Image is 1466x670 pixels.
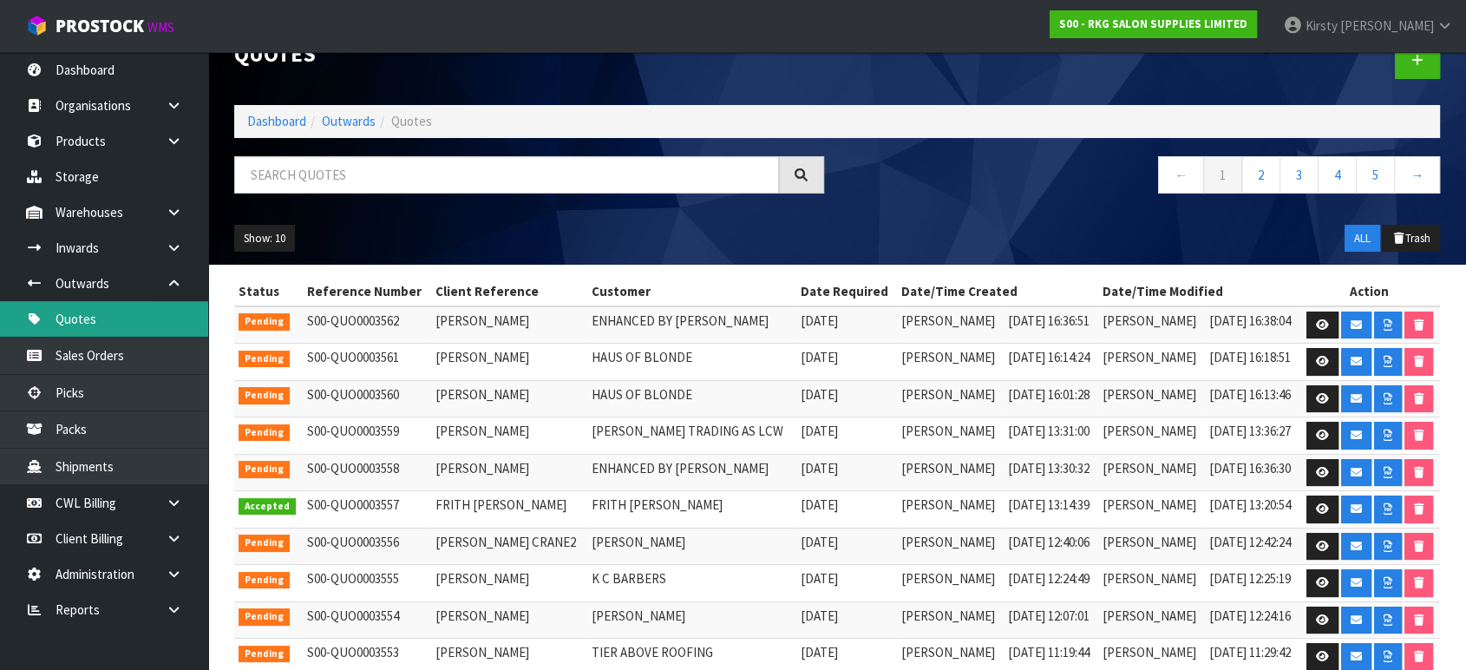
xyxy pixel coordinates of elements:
[1004,344,1098,381] td: [DATE] 16:14:24
[801,349,838,365] span: [DATE]
[239,313,290,331] span: Pending
[897,380,1004,417] td: [PERSON_NAME]
[239,646,290,663] span: Pending
[897,417,1004,455] td: [PERSON_NAME]
[239,572,290,589] span: Pending
[1004,454,1098,491] td: [DATE] 13:30:32
[897,278,1098,305] th: Date/Time Created
[431,344,587,381] td: [PERSON_NAME]
[1097,278,1299,305] th: Date/Time Modified
[897,306,1004,344] td: [PERSON_NAME]
[56,15,144,37] span: ProStock
[850,156,1440,199] nav: Page navigation
[1097,344,1204,381] td: [PERSON_NAME]
[303,601,431,639] td: S00-QUO0003554
[239,535,290,552] span: Pending
[897,601,1004,639] td: [PERSON_NAME]
[1097,601,1204,639] td: [PERSON_NAME]
[1394,156,1440,194] a: →
[303,528,431,565] td: S00-QUO0003556
[1205,491,1299,529] td: [DATE] 13:20:54
[234,156,779,194] input: Search quotes
[587,601,796,639] td: [PERSON_NAME]
[239,387,290,404] span: Pending
[239,351,290,368] span: Pending
[1205,601,1299,639] td: [DATE] 12:24:16
[1205,528,1299,565] td: [DATE] 12:42:24
[431,565,587,602] td: [PERSON_NAME]
[1097,380,1204,417] td: [PERSON_NAME]
[1097,565,1204,602] td: [PERSON_NAME]
[587,491,796,529] td: FRITH [PERSON_NAME]
[1205,344,1299,381] td: [DATE] 16:18:51
[1004,491,1098,529] td: [DATE] 13:14:39
[1097,528,1204,565] td: [PERSON_NAME]
[801,570,838,587] span: [DATE]
[431,306,587,344] td: [PERSON_NAME]
[801,496,838,513] span: [DATE]
[1279,156,1319,194] a: 3
[587,528,796,565] td: [PERSON_NAME]
[431,278,587,305] th: Client Reference
[431,417,587,455] td: [PERSON_NAME]
[897,454,1004,491] td: [PERSON_NAME]
[431,491,587,529] td: FRITH [PERSON_NAME]
[1205,306,1299,344] td: [DATE] 16:38:04
[897,565,1004,602] td: [PERSON_NAME]
[1318,156,1357,194] a: 4
[303,565,431,602] td: S00-QUO0003555
[801,608,838,624] span: [DATE]
[303,306,431,344] td: S00-QUO0003562
[1306,17,1338,34] span: Kirsty
[1158,156,1204,194] a: ←
[431,601,587,639] td: [PERSON_NAME]
[1004,380,1098,417] td: [DATE] 16:01:28
[897,344,1004,381] td: [PERSON_NAME]
[303,380,431,417] td: S00-QUO0003560
[801,423,838,439] span: [DATE]
[1203,156,1242,194] a: 1
[303,491,431,529] td: S00-QUO0003557
[1097,417,1204,455] td: [PERSON_NAME]
[587,417,796,455] td: [PERSON_NAME] TRADING AS LCW
[431,380,587,417] td: [PERSON_NAME]
[1097,306,1204,344] td: [PERSON_NAME]
[897,528,1004,565] td: [PERSON_NAME]
[587,278,796,305] th: Customer
[796,278,897,305] th: Date Required
[1004,601,1098,639] td: [DATE] 12:07:01
[1382,225,1440,253] button: Trash
[587,380,796,417] td: HAUS OF BLONDE
[431,454,587,491] td: [PERSON_NAME]
[1004,417,1098,455] td: [DATE] 13:31:00
[234,42,824,66] h1: Quotes
[147,19,174,36] small: WMS
[1097,454,1204,491] td: [PERSON_NAME]
[587,306,796,344] td: ENHANCED BY [PERSON_NAME]
[587,565,796,602] td: K C BARBERS
[26,15,48,36] img: cube-alt.png
[234,225,295,253] button: Show: 10
[801,644,838,660] span: [DATE]
[247,113,306,129] a: Dashboard
[1205,380,1299,417] td: [DATE] 16:13:46
[322,113,376,129] a: Outwards
[303,278,431,305] th: Reference Number
[1205,565,1299,602] td: [DATE] 12:25:19
[303,417,431,455] td: S00-QUO0003559
[1356,156,1395,194] a: 5
[1059,16,1247,31] strong: S00 - RKG SALON SUPPLIES LIMITED
[239,608,290,626] span: Pending
[1340,17,1434,34] span: [PERSON_NAME]
[234,278,303,305] th: Status
[239,424,290,442] span: Pending
[1050,10,1257,38] a: S00 - RKG SALON SUPPLIES LIMITED
[801,460,838,476] span: [DATE]
[1345,225,1380,253] button: ALL
[1004,306,1098,344] td: [DATE] 16:36:51
[897,491,1004,529] td: [PERSON_NAME]
[431,528,587,565] td: [PERSON_NAME] CRANE2
[1205,454,1299,491] td: [DATE] 16:36:30
[391,113,432,129] span: Quotes
[303,344,431,381] td: S00-QUO0003561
